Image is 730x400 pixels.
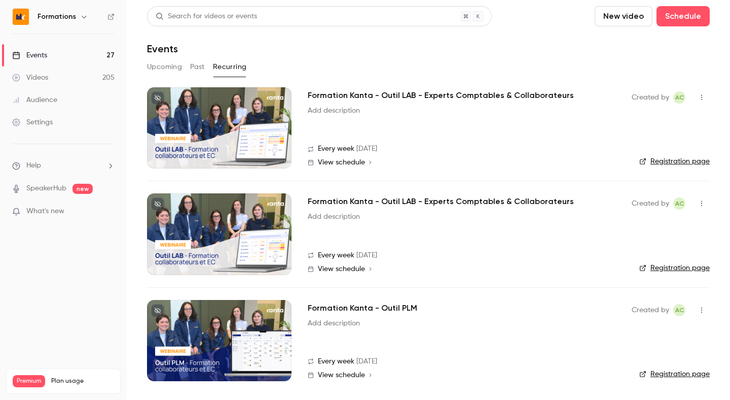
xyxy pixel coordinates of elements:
[356,144,377,154] span: [DATE]
[12,95,57,105] div: Audience
[318,144,354,154] span: Every week
[308,265,615,273] a: View schedule
[38,12,76,22] h6: Formations
[632,197,669,210] span: Created by
[156,11,257,22] div: Search for videos or events
[308,89,574,102] a: Formation Kanta - Outil LAB - Experts Comptables & Collaborateurs
[673,91,685,104] span: Anaïs Cachelou
[72,184,93,194] span: new
[308,195,574,208] a: Formation Kanta - Outil LAB - Experts Comptables & Collaborateurs
[356,356,377,367] span: [DATE]
[673,197,685,210] span: Anaïs Cachelou
[632,304,669,316] span: Created by
[675,304,684,316] span: AC
[102,207,115,216] iframe: Noticeable Trigger
[308,212,360,222] a: Add description
[26,183,66,194] a: SpeakerHub
[51,377,114,385] span: Plan usage
[639,369,710,379] a: Registration page
[13,9,29,25] img: Formations
[147,43,178,55] h1: Events
[190,59,205,75] button: Past
[12,117,53,127] div: Settings
[12,160,115,171] li: help-dropdown-opener
[318,372,365,379] span: View schedule
[675,197,684,210] span: AC
[26,160,41,171] span: Help
[675,91,684,104] span: AC
[26,206,64,217] span: What's new
[318,265,365,273] span: View schedule
[308,318,360,328] a: Add description
[13,375,45,387] span: Premium
[147,59,182,75] button: Upcoming
[318,250,354,261] span: Every week
[308,106,360,116] a: Add description
[318,356,354,367] span: Every week
[356,250,377,261] span: [DATE]
[12,50,47,60] div: Events
[12,73,48,83] div: Videos
[639,156,710,166] a: Registration page
[308,302,417,314] a: Formation Kanta - Outil PLM
[632,91,669,104] span: Created by
[318,159,365,166] span: View schedule
[595,6,652,26] button: New video
[308,371,615,379] a: View schedule
[656,6,710,26] button: Schedule
[308,158,615,166] a: View schedule
[213,59,247,75] button: Recurring
[639,263,710,273] a: Registration page
[673,304,685,316] span: Anaïs Cachelou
